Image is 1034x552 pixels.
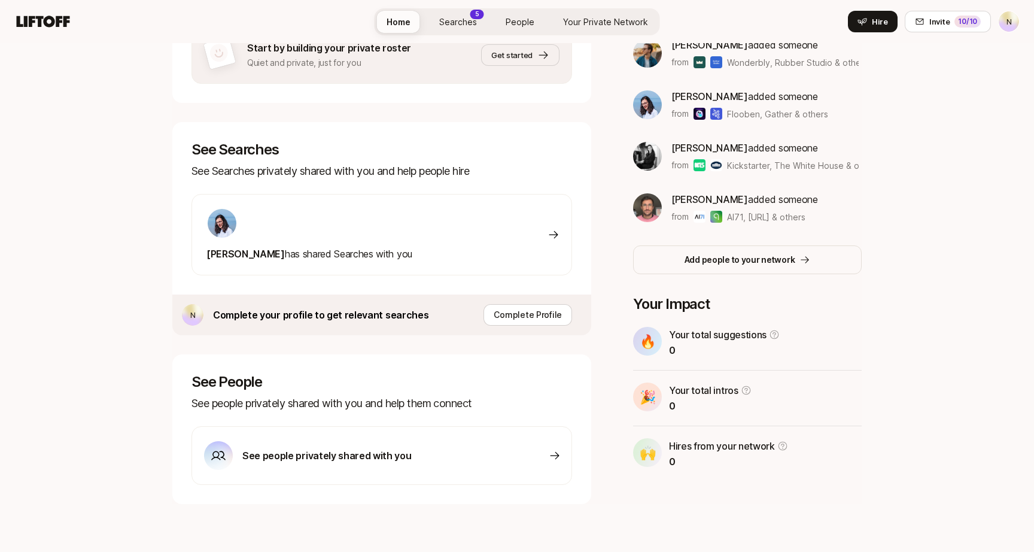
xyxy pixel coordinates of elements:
div: 🔥 [633,327,662,356]
img: 3b21b1e9_db0a_4655_a67f_ab9b1489a185.jpg [633,90,662,119]
button: Add people to your network [633,245,862,274]
img: Gather [710,108,722,120]
span: has shared Searches with you [206,248,412,260]
img: Kickstarter [694,159,705,171]
img: AI71 [694,211,705,223]
a: Your Private Network [554,11,658,33]
img: Wonderbly [694,56,705,68]
div: 🙌 [633,438,662,467]
button: Complete Profile [483,304,572,326]
p: added someone [671,89,828,104]
p: 0 [669,342,780,358]
button: Invite10/10 [905,11,991,32]
span: [PERSON_NAME] [671,90,748,102]
img: Rubber Studio [710,56,722,68]
button: Hire [848,11,898,32]
p: See people privately shared with you and help them connect [191,395,572,412]
p: Your total intros [669,383,738,398]
p: 5 [475,10,479,19]
img: a8c7a8e9_6301_4294_a224_d3bf1e545a5a.jpg [633,39,662,68]
p: Your Impact [633,296,862,313]
p: See people privately shared with you [242,448,411,463]
img: The White House [710,159,722,171]
span: Your Private Network [563,16,648,28]
p: added someone [671,192,818,207]
p: from [671,158,689,172]
span: [PERSON_NAME] [671,39,748,51]
img: 3b21b1e9_db0a_4655_a67f_ab9b1489a185.jpg [208,209,236,238]
a: Searches5 [430,11,486,33]
div: 10 /10 [954,16,981,28]
span: People [506,16,534,28]
p: from [671,210,689,224]
a: People [496,11,544,33]
p: Your total suggestions [669,327,767,342]
span: [PERSON_NAME] [206,248,285,260]
p: from [671,107,689,121]
span: Invite [929,16,950,28]
p: See Searches [191,141,572,158]
img: qeen.ai [710,211,722,223]
span: Get started [491,49,533,61]
span: Searches [439,16,477,28]
button: N [998,11,1020,32]
span: Wonderbly, Rubber Studio & others [727,57,868,68]
p: Start by building your private roster [247,40,411,56]
p: See People [191,374,572,390]
p: Complete Profile [494,308,562,322]
p: Add people to your network [685,253,795,267]
p: Complete your profile to get relevant searches [213,307,428,323]
img: default-avatar.svg [208,42,230,64]
span: Hire [872,16,888,28]
p: N [190,308,196,322]
p: added someone [671,37,859,53]
span: AI71, [URL] & others [727,211,805,223]
span: [PERSON_NAME] [671,193,748,205]
p: N [1006,14,1012,29]
span: Kickstarter, The White House & others [727,160,880,171]
img: c37b766b_13f5_4e00_b4e8_ec82cc934552.jpg [633,142,662,171]
div: 🎉 [633,383,662,411]
p: Hires from your network [669,438,775,454]
p: added someone [671,140,859,156]
p: 0 [669,454,788,469]
p: Quiet and private, just for you [247,56,411,70]
img: be759a5f_470b_4f28_a2aa_5434c985ebf0.jpg [633,193,662,222]
p: See Searches privately shared with you and help people hire [191,163,572,180]
a: Home [377,11,420,33]
span: Flooben, Gather & others [727,108,828,120]
button: Get started [481,44,559,66]
span: Home [387,16,410,28]
img: Flooben [694,108,705,120]
p: 0 [669,398,752,414]
span: [PERSON_NAME] [671,142,748,154]
p: from [671,55,689,69]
